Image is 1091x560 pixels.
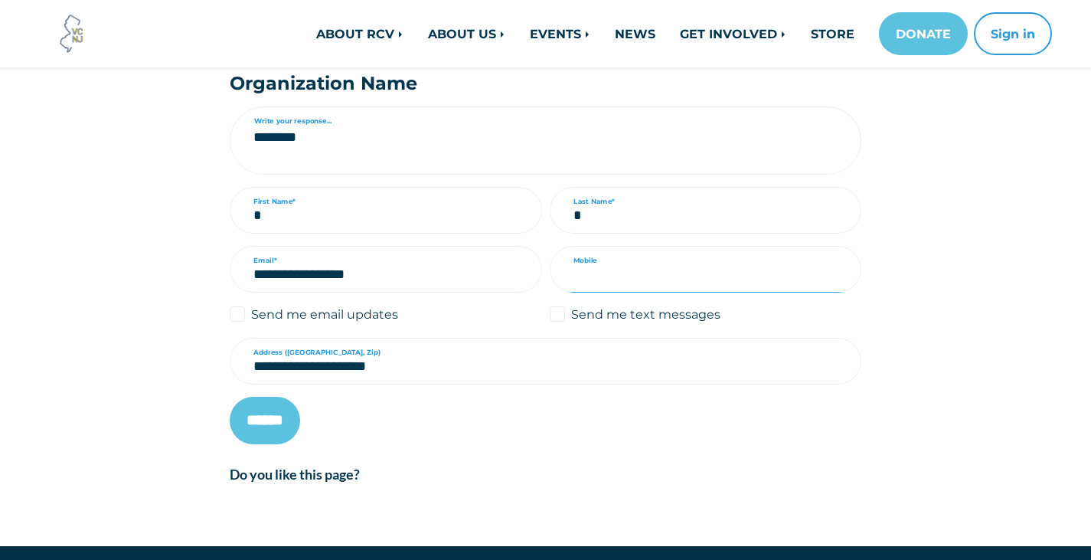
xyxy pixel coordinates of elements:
iframe: fb:like Facebook Social Plugin [230,494,459,509]
a: GET INVOLVED [668,18,799,49]
a: EVENTS [518,18,603,49]
img: Voter Choice NJ [51,13,93,54]
iframe: X Post Button [459,489,509,504]
a: DONATE [879,12,968,55]
strong: Do you like this page? [230,466,360,483]
label: Send me text messages [571,305,720,323]
h3: Organization Name [230,73,861,95]
button: Sign in or sign up [974,12,1052,55]
a: NEWS [603,18,668,49]
a: ABOUT RCV [304,18,416,49]
label: Send me email updates [251,305,398,323]
nav: Main navigation [218,12,1052,55]
a: ABOUT US [416,18,518,49]
a: STORE [799,18,867,49]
